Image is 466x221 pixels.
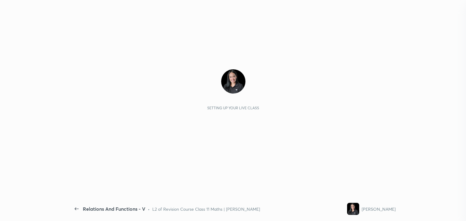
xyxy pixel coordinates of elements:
img: 3bd8f50cf52542888569fb27f05e67d4.jpg [221,69,245,94]
div: [PERSON_NAME] [362,206,396,212]
div: • [148,206,150,212]
div: Setting up your live class [207,106,259,110]
div: L2 of Revision Course Class 11 Maths | [PERSON_NAME] [152,206,260,212]
img: 3bd8f50cf52542888569fb27f05e67d4.jpg [347,203,359,215]
div: Relations And Functions - V [83,205,145,213]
